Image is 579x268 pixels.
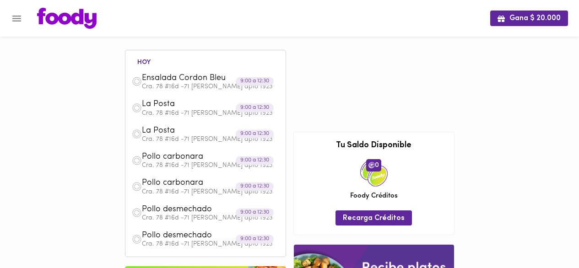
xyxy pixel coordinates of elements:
[142,204,247,215] span: Pollo desmechado
[132,103,142,113] img: dish.png
[132,234,142,244] img: dish.png
[335,210,412,225] button: Recarga Créditos
[132,76,142,86] img: dish.png
[350,191,398,201] span: Foody Créditos
[368,162,375,168] img: foody-creditos.png
[142,110,279,117] p: Cra. 78 #16d -71 [PERSON_NAME] apto 1923
[132,182,142,192] img: dish.png
[236,235,274,243] div: 9:00 a 12:30
[301,141,447,150] h3: Tu Saldo Disponible
[236,182,274,191] div: 9:00 a 12:30
[142,230,247,241] span: Pollo desmechado
[142,99,247,110] span: La Posta
[142,152,247,162] span: Pollo carbonara
[142,126,247,136] span: La Posta
[490,11,568,26] button: Gana $ 20.000
[142,84,279,90] p: Cra. 78 #16d -71 [PERSON_NAME] apto 1923
[366,159,381,171] span: 0
[132,129,142,139] img: dish.png
[360,159,388,187] img: credits-package.png
[142,189,279,195] p: Cra. 78 #16d -71 [PERSON_NAME] apto 1923
[132,208,142,218] img: dish.png
[236,130,274,139] div: 9:00 a 12:30
[142,136,279,143] p: Cra. 78 #16d -71 [PERSON_NAME] apto 1923
[236,209,274,217] div: 9:00 a 12:30
[343,214,405,223] span: Recarga Créditos
[142,162,279,169] p: Cra. 78 #16d -71 [PERSON_NAME] apto 1923
[142,178,247,188] span: Pollo carbonara
[236,103,274,112] div: 9:00 a 12:30
[498,14,561,23] span: Gana $ 20.000
[142,215,279,221] p: Cra. 78 #16d -71 [PERSON_NAME] apto 1923
[130,57,158,66] li: hoy
[5,7,28,30] button: Menu
[236,77,274,86] div: 9:00 a 12:30
[142,241,279,247] p: Cra. 78 #16d -71 [PERSON_NAME] apto 1923
[236,156,274,165] div: 9:00 a 12:30
[526,215,570,259] iframe: Messagebird Livechat Widget
[37,8,97,29] img: logo.png
[132,155,142,166] img: dish.png
[142,73,247,84] span: Ensalada Cordon Bleu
